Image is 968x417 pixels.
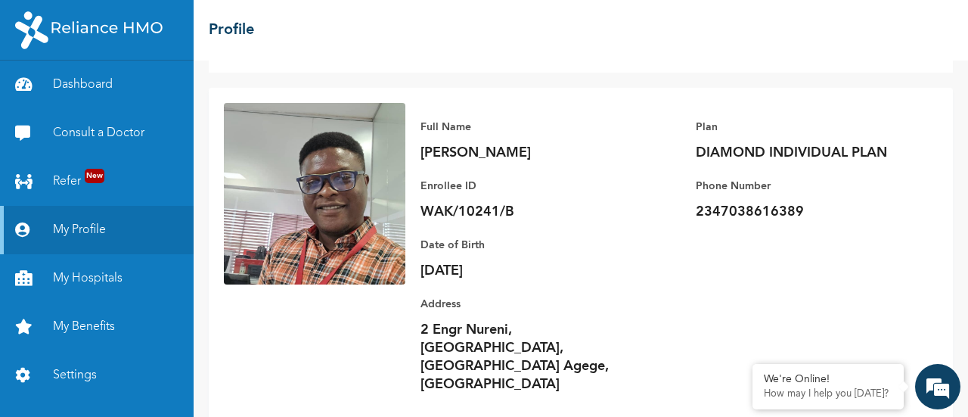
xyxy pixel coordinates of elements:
[420,262,632,280] p: [DATE]
[696,177,907,195] p: Phone Number
[148,341,289,388] div: FAQs
[8,368,148,378] span: Conversation
[696,144,907,162] p: DIAMOND INDIVIDUAL PLAN
[420,144,632,162] p: [PERSON_NAME]
[85,169,104,183] span: New
[420,236,632,254] p: Date of Birth
[248,8,284,44] div: Minimize live chat window
[420,118,632,136] p: Full Name
[88,128,209,281] span: We're online!
[209,19,254,42] h2: Profile
[28,76,61,114] img: d_794563401_company_1708531726252_794563401
[420,321,632,394] p: 2 Engr Nureni, [GEOGRAPHIC_DATA], [GEOGRAPHIC_DATA] Agege, [GEOGRAPHIC_DATA]
[8,288,288,341] textarea: Type your message and hit 'Enter'
[224,103,405,285] img: Enrollee
[420,203,632,221] p: WAK/10241/B
[764,373,892,386] div: We're Online!
[764,388,892,400] p: How may I help you today?
[696,118,907,136] p: Plan
[696,203,907,221] p: 2347038616389
[420,295,632,313] p: Address
[79,85,254,104] div: Chat with us now
[420,177,632,195] p: Enrollee ID
[15,11,163,49] img: RelianceHMO's Logo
